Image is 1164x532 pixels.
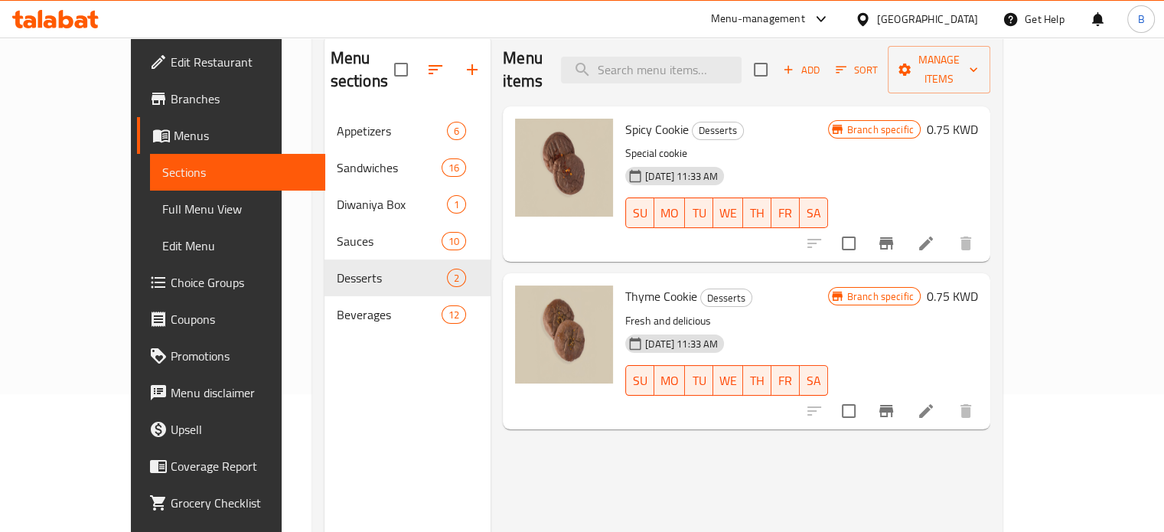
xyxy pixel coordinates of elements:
[900,51,978,89] span: Manage items
[448,124,465,139] span: 6
[877,11,978,28] div: [GEOGRAPHIC_DATA]
[927,286,978,307] h6: 0.75 KWD
[324,259,491,296] div: Desserts2
[171,90,313,108] span: Branches
[137,117,325,154] a: Menus
[685,365,713,396] button: TU
[625,144,827,163] p: Special cookie
[654,365,685,396] button: MO
[417,51,454,88] span: Sort sections
[917,402,935,420] a: Edit menu item
[713,197,743,228] button: WE
[826,58,888,82] span: Sort items
[137,80,325,117] a: Branches
[833,227,865,259] span: Select to update
[711,10,805,28] div: Menu-management
[745,54,777,86] span: Select section
[743,197,771,228] button: TH
[331,47,395,93] h2: Menu sections
[137,448,325,485] a: Coverage Report
[625,312,827,331] p: Fresh and delicious
[171,494,313,512] span: Grocery Checklist
[171,273,313,292] span: Choice Groups
[150,191,325,227] a: Full Menu View
[324,106,491,339] nav: Menu sections
[841,289,920,304] span: Branch specific
[777,58,826,82] span: Add item
[833,395,865,427] span: Select to update
[700,289,752,307] div: Desserts
[693,122,743,139] span: Desserts
[447,122,466,140] div: items
[625,197,654,228] button: SU
[927,119,978,140] h6: 0.75 KWD
[324,149,491,186] div: Sandwiches16
[454,51,491,88] button: Add section
[719,202,737,224] span: WE
[515,119,613,217] img: Spicy Cookie
[868,393,905,429] button: Branch-specific-item
[947,393,984,429] button: delete
[781,61,822,79] span: Add
[778,202,794,224] span: FR
[137,374,325,411] a: Menu disclaimer
[337,195,447,214] span: Diwaniya Box
[625,285,697,308] span: Thyme Cookie
[868,225,905,262] button: Branch-specific-item
[692,122,744,140] div: Desserts
[841,122,920,137] span: Branch specific
[448,271,465,286] span: 2
[137,301,325,338] a: Coupons
[337,305,442,324] span: Beverages
[324,113,491,149] div: Appetizers6
[442,234,465,249] span: 10
[632,202,648,224] span: SU
[337,158,442,177] span: Sandwiches
[385,54,417,86] span: Select all sections
[171,457,313,475] span: Coverage Report
[442,161,465,175] span: 16
[625,118,689,141] span: Spicy Cookie
[448,197,465,212] span: 1
[832,58,882,82] button: Sort
[749,370,765,392] span: TH
[137,338,325,374] a: Promotions
[337,232,442,250] span: Sauces
[800,197,828,228] button: SA
[162,200,313,218] span: Full Menu View
[324,296,491,333] div: Beverages12
[654,197,685,228] button: MO
[137,485,325,521] a: Grocery Checklist
[324,223,491,259] div: Sauces10
[442,308,465,322] span: 12
[171,383,313,402] span: Menu disclaimer
[171,310,313,328] span: Coupons
[691,370,707,392] span: TU
[691,202,707,224] span: TU
[171,420,313,439] span: Upsell
[639,169,724,184] span: [DATE] 11:33 AM
[442,158,466,177] div: items
[150,227,325,264] a: Edit Menu
[447,195,466,214] div: items
[324,186,491,223] div: Diwaniya Box1
[137,44,325,80] a: Edit Restaurant
[337,122,447,140] span: Appetizers
[1137,11,1144,28] span: B
[137,264,325,301] a: Choice Groups
[806,370,822,392] span: SA
[171,53,313,71] span: Edit Restaurant
[719,370,737,392] span: WE
[503,47,543,93] h2: Menu items
[625,365,654,396] button: SU
[639,337,724,351] span: [DATE] 11:33 AM
[660,202,679,224] span: MO
[561,57,742,83] input: search
[777,58,826,82] button: Add
[660,370,679,392] span: MO
[685,197,713,228] button: TU
[836,61,878,79] span: Sort
[162,237,313,255] span: Edit Menu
